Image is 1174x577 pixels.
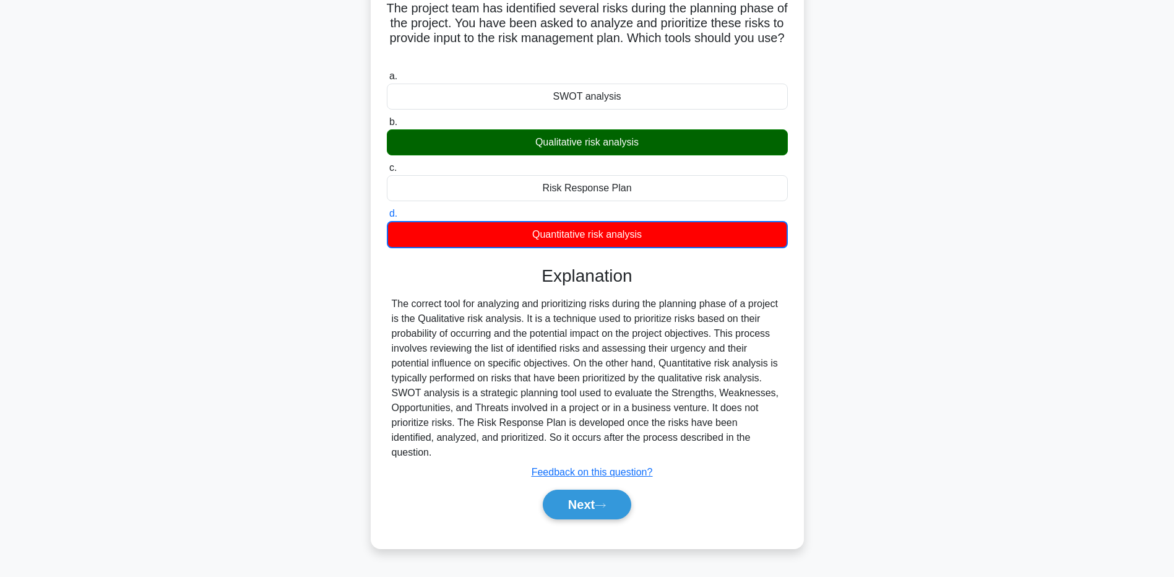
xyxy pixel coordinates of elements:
[389,71,397,81] span: a.
[387,175,788,201] div: Risk Response Plan
[386,1,789,61] h5: The project team has identified several risks during the planning phase of the project. You have ...
[392,297,783,460] div: The correct tool for analyzing and prioritizing risks during the planning phase of a project is t...
[543,490,631,519] button: Next
[389,116,397,127] span: b.
[389,208,397,219] span: d.
[387,84,788,110] div: SWOT analysis
[387,221,788,248] div: Quantitative risk analysis
[532,467,653,477] a: Feedback on this question?
[394,266,780,287] h3: Explanation
[387,129,788,155] div: Qualitative risk analysis
[389,162,397,173] span: c.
